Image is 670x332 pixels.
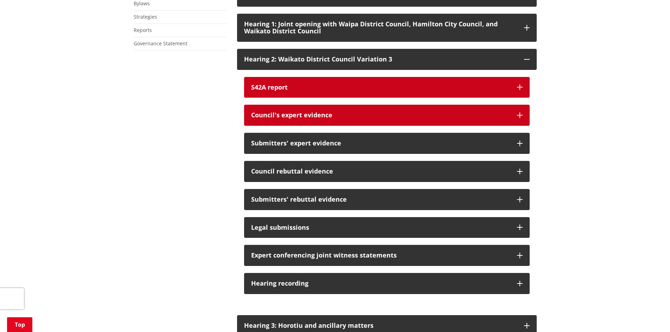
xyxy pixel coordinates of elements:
button: Legal submissions [244,217,530,238]
div: S42A report [251,84,510,91]
div: Hearing 3: Horotiu and ancillary matters [244,322,517,329]
button: S42A report [244,77,530,98]
a: Reports [134,27,152,33]
div: Submitters' rebuttal evidence [251,196,510,203]
a: Top [7,317,32,332]
iframe: Messenger Launcher [638,302,663,328]
div: Submitters' expert evidence [251,140,510,147]
button: Council's expert evidence [244,105,530,126]
div: Council rebuttal evidence [251,168,510,175]
a: Strategies [134,13,157,20]
p: Hearing 1: Joint opening with Waipa District Council, Hamilton City Council, and Waikato District... [244,21,517,35]
button: Expert conferencing joint witness statements [244,245,530,266]
div: Hearing 2: Waikato District Council Variation 3 [244,56,517,63]
div: Legal submissions [251,224,510,231]
div: Council's expert evidence [251,112,510,119]
button: Hearing 1: Joint opening with Waipa District Council, Hamilton City Council, and Waikato District... [237,14,537,42]
button: Hearing 2: Waikato District Council Variation 3 [237,49,537,70]
div: Expert conferencing joint witness statements [251,252,510,259]
a: Governance Statement [134,40,187,47]
button: Council rebuttal evidence [244,161,530,182]
button: Hearing recording [244,273,530,294]
div: Hearing recording [251,280,510,287]
button: Submitters' expert evidence [244,133,530,154]
button: Submitters' rebuttal evidence [244,189,530,210]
